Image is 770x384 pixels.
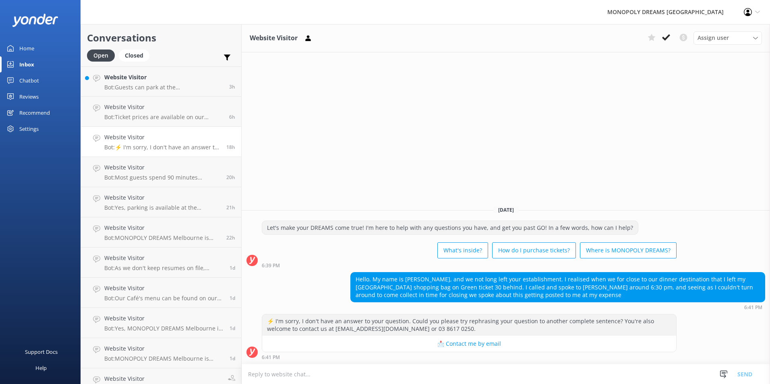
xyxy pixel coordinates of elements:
div: Let's make your DREAMS come true! I'm here to help with any questions you have, and get you past ... [262,221,638,235]
a: Website VisitorBot:Yes, parking is available at the [GEOGRAPHIC_DATA]. You can receive 3 hours of... [81,187,241,217]
div: Reviews [19,89,39,105]
strong: 6:41 PM [744,305,762,310]
h4: Website Visitor [104,133,220,142]
a: Website VisitorBot:⚡ I'm sorry, I don't have an answer to your question. Could you please try rep... [81,127,241,157]
p: Bot: Ticket prices are available on our bookings webpage at [URL][DOMAIN_NAME]. [104,114,223,121]
p: Bot: MONOPOLY DREAMS Melbourne is located on the Lower Ground Floor of [GEOGRAPHIC_DATA]. To acce... [104,234,220,242]
div: Sep 24 2025 06:41pm (UTC +10:00) Australia/Sydney [262,354,677,360]
h4: Website Visitor [104,344,224,353]
button: What's inside? [437,242,488,258]
h4: Website Visitor [104,193,220,202]
div: Assign User [693,31,762,44]
span: Sep 24 2025 10:10am (UTC +10:00) Australia/Sydney [230,264,235,271]
p: Bot: As we don't keep resumes on file, please check our website for the latest openings: [DOMAIN_... [104,264,224,272]
span: Sep 23 2025 10:05pm (UTC +10:00) Australia/Sydney [230,325,235,332]
span: Sep 25 2025 09:48am (UTC +10:00) Australia/Sydney [229,83,235,90]
p: Bot: Guests can park at the [GEOGRAPHIC_DATA] and receive 3 hours of parking for $6.50 with valid... [104,84,223,91]
button: 📩 Contact me by email [262,336,676,352]
div: Home [19,40,34,56]
h4: Website Visitor [104,73,223,82]
a: Website VisitorBot:Ticket prices are available on our bookings webpage at [URL][DOMAIN_NAME].6h [81,97,241,127]
span: Sep 24 2025 02:07pm (UTC +10:00) Australia/Sydney [226,234,235,241]
h4: Website Visitor [104,314,224,323]
span: Sep 23 2025 05:39pm (UTC +10:00) Australia/Sydney [230,355,235,362]
span: Sep 23 2025 11:26pm (UTC +10:00) Australia/Sydney [230,295,235,301]
span: Assign user [698,33,729,42]
div: Help [35,360,47,376]
img: yonder-white-logo.png [12,14,58,27]
button: How do I purchase tickets? [492,242,576,258]
div: Chatbot [19,72,39,89]
a: Website VisitorBot:Our Café's menu can be found on our website! Please visit [URL][DOMAIN_NAME] t... [81,278,241,308]
div: Recommend [19,105,50,121]
p: Bot: ⚡ I'm sorry, I don't have an answer to your question. Could you please try rephrasing your q... [104,144,220,151]
h4: Website Visitor [104,254,224,262]
a: Website VisitorBot:MONOPOLY DREAMS Melbourne is perfect for the fun at heart! We're still learnin... [81,338,241,368]
a: Website VisitorBot:As we don't keep resumes on file, please check our website for the latest open... [81,248,241,278]
p: Bot: Our Café's menu can be found on our website! Please visit [URL][DOMAIN_NAME] to view it. [104,295,224,302]
a: Website VisitorBot:Most guests spend 90 minutes enjoying MONOPOLY DREAMS [GEOGRAPHIC_DATA]. Once ... [81,157,241,187]
span: Sep 25 2025 06:05am (UTC +10:00) Australia/Sydney [229,114,235,120]
h4: Website Visitor [104,374,222,383]
div: Inbox [19,56,34,72]
div: Closed [119,50,149,62]
h4: Website Visitor [104,163,220,172]
div: Sep 24 2025 06:39pm (UTC +10:00) Australia/Sydney [262,262,677,268]
h2: Conversations [87,30,235,45]
a: Open [87,51,119,60]
div: ⚡ I'm sorry, I don't have an answer to your question. Could you please try rephrasing your questi... [262,314,676,336]
h4: Website Visitor [104,103,223,111]
strong: 6:41 PM [262,355,280,360]
h3: Website Visitor [250,33,298,43]
a: Closed [119,51,153,60]
span: Sep 24 2025 04:32pm (UTC +10:00) Australia/Sydney [226,174,235,181]
strong: 6:39 PM [262,263,280,268]
a: Website VisitorBot:Guests can park at the [GEOGRAPHIC_DATA] and receive 3 hours of parking for $6... [81,66,241,97]
span: Sep 24 2025 03:25pm (UTC +10:00) Australia/Sydney [226,204,235,211]
button: Where is MONOPOLY DREAMS? [580,242,677,258]
div: Open [87,50,115,62]
div: Support Docs [25,344,58,360]
p: Bot: MONOPOLY DREAMS Melbourne is perfect for the fun at heart! We're still learning who enjoys t... [104,355,224,362]
a: Website VisitorBot:Yes, MONOPOLY DREAMS Melbourne is suitable for guests of all ages. However, an... [81,308,241,338]
h4: Website Visitor [104,284,224,293]
p: Bot: Most guests spend 90 minutes enjoying MONOPOLY DREAMS [GEOGRAPHIC_DATA]. Once inside, you ar... [104,174,220,181]
span: [DATE] [493,206,519,213]
span: Sep 24 2025 06:41pm (UTC +10:00) Australia/Sydney [226,144,235,151]
div: Settings [19,121,39,137]
p: Bot: Yes, MONOPOLY DREAMS Melbourne is suitable for guests of all ages. However, anyone aged [DEM... [104,325,224,332]
p: Bot: Yes, parking is available at the [GEOGRAPHIC_DATA]. You can receive 3 hours of parking for $... [104,204,220,211]
div: Sep 24 2025 06:41pm (UTC +10:00) Australia/Sydney [350,304,765,310]
div: Hello. My name is [PERSON_NAME], and we not long left your establishment. I realised when we for ... [351,273,765,302]
a: Website VisitorBot:MONOPOLY DREAMS Melbourne is located on the Lower Ground Floor of [GEOGRAPHIC_... [81,217,241,248]
h4: Website Visitor [104,223,220,232]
